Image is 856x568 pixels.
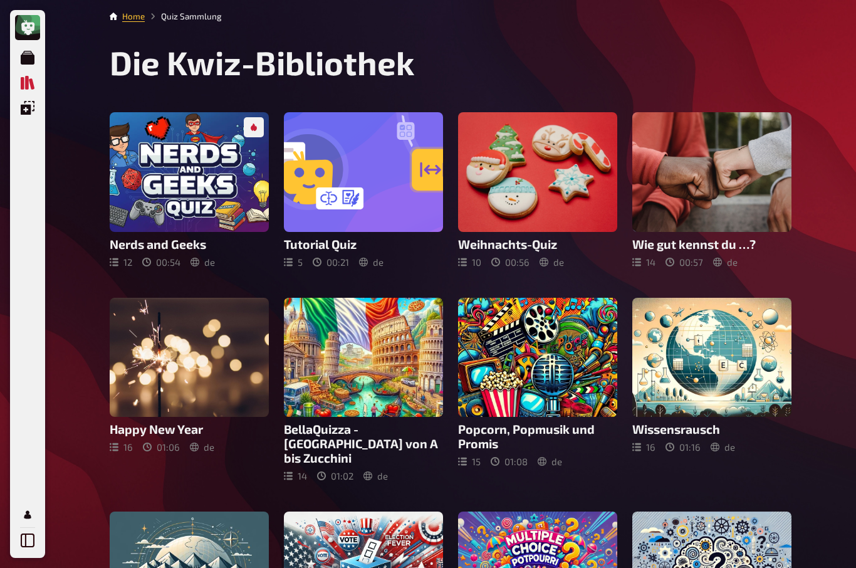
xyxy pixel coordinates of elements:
[15,45,40,70] a: Meine Quizze
[359,256,384,268] div: de
[317,470,353,481] div: 01 : 02
[632,237,791,251] h3: Wie gut kennst du …?
[458,237,617,251] h3: Weihnachts-Quiz
[458,422,617,451] h3: Popcorn, Popmusik und Promis
[122,11,145,21] a: Home
[145,10,222,23] li: Quiz Sammlung
[284,422,443,465] h3: BellaQuizza - [GEOGRAPHIC_DATA] von A bis Zucchini
[665,441,701,453] div: 01 : 16
[711,441,735,453] div: de
[632,298,791,482] a: Wissensrausch1601:16de
[284,470,307,481] div: 14
[665,256,703,268] div: 00 : 57
[540,256,564,268] div: de
[110,112,269,268] a: Nerds and Geeks1200:54de
[110,256,132,268] div: 12
[284,256,303,268] div: 5
[143,441,180,453] div: 01 : 06
[190,441,214,453] div: de
[284,237,443,251] h3: Tutorial Quiz
[110,43,791,82] h1: Die Kwiz-Bibliothek
[632,112,791,268] a: Wie gut kennst du …?1400:57de
[110,422,269,436] h3: Happy New Year
[458,298,617,482] a: Popcorn, Popmusik und Promis1501:08de
[713,256,738,268] div: de
[458,256,481,268] div: 10
[632,422,791,436] h3: Wissensrausch
[632,256,655,268] div: 14
[363,470,388,481] div: de
[15,70,40,95] a: Quiz Sammlung
[284,298,443,482] a: BellaQuizza - [GEOGRAPHIC_DATA] von A bis Zucchini1401:02de
[632,441,655,453] div: 16
[491,256,530,268] div: 00 : 56
[538,456,562,467] div: de
[458,456,481,467] div: 15
[142,256,180,268] div: 00 : 54
[191,256,215,268] div: de
[284,112,443,268] a: Tutorial Quiz500:21de
[491,456,528,467] div: 01 : 08
[458,112,617,268] a: Weihnachts-Quiz1000:56de
[313,256,349,268] div: 00 : 21
[110,298,269,482] a: Happy New Year1601:06de
[110,441,133,453] div: 16
[122,10,145,23] li: Home
[15,502,40,527] a: Mein Konto
[15,95,40,120] a: Einblendungen
[110,237,269,251] h3: Nerds and Geeks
